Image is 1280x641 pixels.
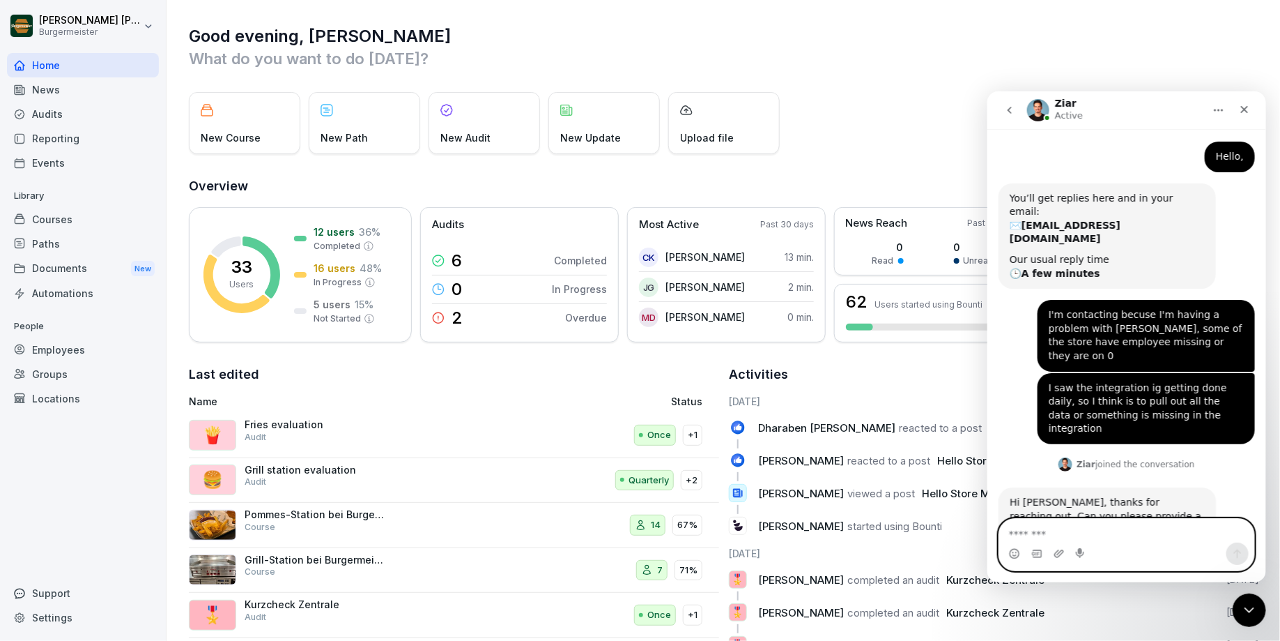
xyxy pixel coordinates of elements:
p: Completed [554,253,607,268]
p: 33 [231,259,252,276]
p: 16 users [314,261,355,276]
p: Not Started [314,312,361,325]
a: 🍔Grill station evaluationAuditQuarterly+2 [189,458,719,504]
p: In Progress [552,282,607,296]
button: Gif picker [44,457,55,468]
span: [PERSON_NAME] [758,573,844,587]
p: Status [671,394,702,409]
p: 7 [657,564,663,578]
p: Kurzcheck Zentrale [245,598,384,611]
span: reacted to a post [899,421,982,435]
div: Locations [7,386,159,411]
p: Grill station evaluation [245,464,384,476]
p: Name [189,394,520,409]
div: Audits [7,102,159,126]
p: +1 [688,608,697,622]
p: 🍔 [202,467,223,492]
p: 67% [677,518,697,532]
div: Documents [7,256,159,282]
p: 48 % [360,261,382,276]
div: JG [639,278,658,297]
button: Upload attachment [66,457,77,468]
p: New Update [560,130,621,145]
a: Reporting [7,126,159,151]
p: Most Active [639,217,699,233]
p: New Path [321,130,368,145]
p: 71% [679,564,697,578]
a: Home [7,53,159,77]
p: 🎖️ [202,603,223,628]
p: Quarterly [629,474,669,488]
p: News Reach [845,216,907,232]
a: Automations [7,281,159,306]
div: Support [7,581,159,605]
p: [DATE] [1226,605,1259,619]
p: Completed [314,240,360,252]
span: Dharaben [PERSON_NAME] [758,421,895,435]
p: 0 min. [787,310,814,324]
span: Kurzcheck Zentrale [946,573,1044,587]
div: Hi [PERSON_NAME], thanks for reaching out. Can you please provide a screenshot of the issue you’r... [11,396,229,467]
div: CK [639,248,658,267]
p: Users started using Bounti [874,299,982,310]
a: Pommes-Station bei Burgermeister®Course1467% [189,503,719,548]
p: Upload file [680,130,734,145]
p: New Course [201,130,261,145]
h2: Activities [729,365,788,384]
p: Overdue [565,310,607,325]
textarea: Message… [12,428,268,451]
p: 2 [452,310,463,326]
a: Groups [7,362,159,386]
p: Course [245,521,275,534]
a: 🍟Fries evaluationAuditOnce+1 [189,413,719,458]
h1: Good evening, [PERSON_NAME] [189,25,1259,47]
a: Paths [7,232,159,256]
div: MD [639,308,658,327]
p: 12 users [314,225,355,239]
p: 15 % [355,297,373,312]
h2: Overview [189,176,1259,196]
span: [PERSON_NAME] [758,520,844,533]
p: 🎖️ [732,603,745,622]
img: iocl1dpi51biw7n1b1js4k54.png [189,510,236,541]
a: Events [7,151,159,175]
p: 0 [954,240,994,255]
p: [PERSON_NAME] [665,250,745,264]
p: Pommes-Station bei Burgermeister® [245,508,384,521]
a: Courses [7,207,159,232]
p: 0 [872,240,904,255]
button: Send a message… [239,451,261,474]
img: ef4vp5hzwwekud6oh6ceosv8.png [189,555,236,585]
p: Once [647,428,671,442]
span: [PERSON_NAME] [758,454,844,467]
p: 🍟 [202,423,223,448]
a: DocumentsNew [7,256,159,282]
a: Employees [7,338,159,362]
iframe: To enrich screen reader interactions, please activate Accessibility in Grammarly extension settings [1233,594,1266,627]
h3: 62 [846,294,868,310]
